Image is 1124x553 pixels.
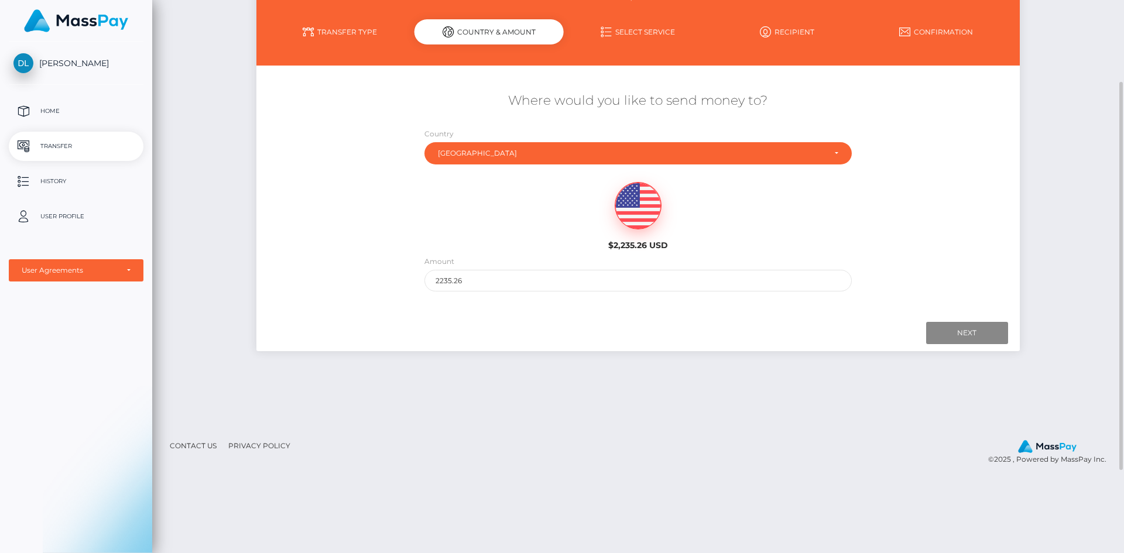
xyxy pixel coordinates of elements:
[1018,440,1077,453] img: MassPay
[541,241,735,250] h6: $2,235.26 USD
[926,322,1008,344] input: Next
[165,437,221,455] a: Contact Us
[22,266,118,275] div: User Agreements
[9,202,143,231] a: User Profile
[424,256,454,267] label: Amount
[13,138,139,155] p: Transfer
[9,132,143,161] a: Transfer
[9,259,143,281] button: User Agreements
[424,129,454,139] label: Country
[265,22,414,42] a: Transfer Type
[424,142,852,164] button: Netherlands
[424,270,852,291] input: Amount to send in USD (Maximum: 2235.26)
[13,102,139,120] p: Home
[9,58,143,68] span: [PERSON_NAME]
[9,167,143,196] a: History
[615,183,661,229] img: USD.png
[224,437,295,455] a: Privacy Policy
[24,9,128,32] img: MassPay
[712,22,862,42] a: Recipient
[438,149,825,158] div: [GEOGRAPHIC_DATA]
[9,97,143,126] a: Home
[13,173,139,190] p: History
[265,92,1010,110] h5: Where would you like to send money to?
[414,19,564,44] div: Country & Amount
[862,22,1011,42] a: Confirmation
[988,439,1115,465] div: © 2025 , Powered by MassPay Inc.
[13,208,139,225] p: User Profile
[564,22,713,42] a: Select Service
